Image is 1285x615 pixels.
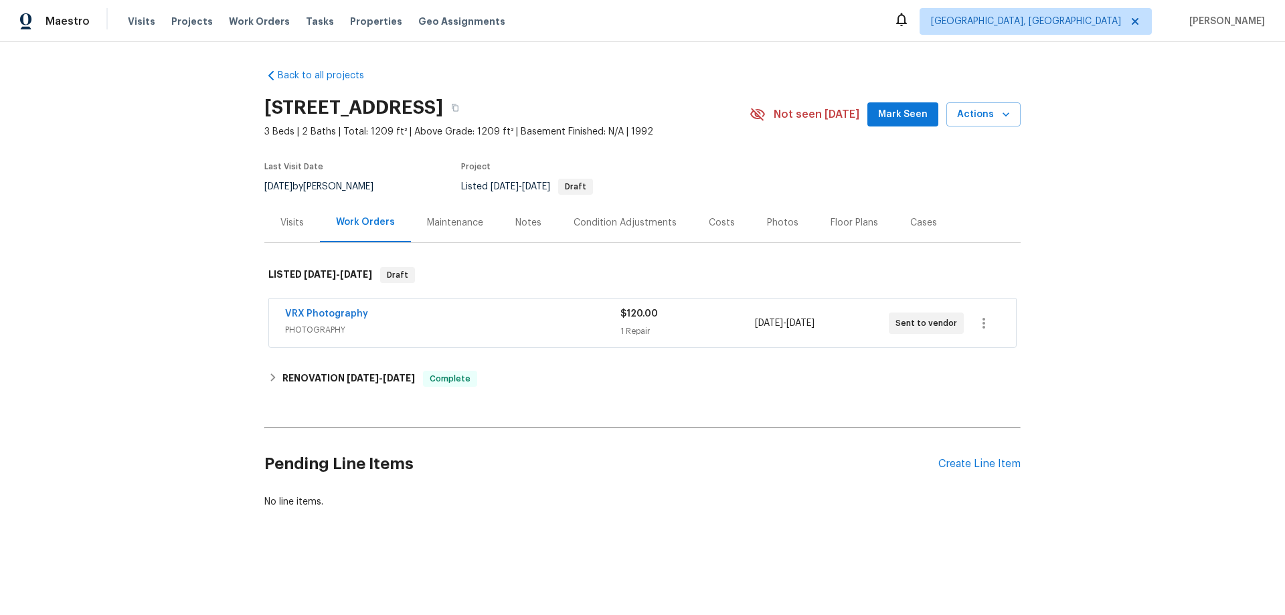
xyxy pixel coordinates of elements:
[285,323,620,337] span: PHOTOGRAPHY
[350,15,402,28] span: Properties
[264,363,1021,395] div: RENOVATION [DATE]-[DATE]Complete
[895,317,962,330] span: Sent to vendor
[938,458,1021,470] div: Create Line Item
[957,106,1010,123] span: Actions
[282,371,415,387] h6: RENOVATION
[347,373,415,383] span: -
[264,182,292,191] span: [DATE]
[491,182,519,191] span: [DATE]
[424,372,476,385] span: Complete
[522,182,550,191] span: [DATE]
[755,319,783,328] span: [DATE]
[443,96,467,120] button: Copy Address
[755,317,815,330] span: -
[268,267,372,283] h6: LISTED
[229,15,290,28] span: Work Orders
[774,108,859,121] span: Not seen [DATE]
[946,102,1021,127] button: Actions
[910,216,937,230] div: Cases
[264,179,390,195] div: by [PERSON_NAME]
[931,15,1121,28] span: [GEOGRAPHIC_DATA], [GEOGRAPHIC_DATA]
[418,15,505,28] span: Geo Assignments
[264,433,938,495] h2: Pending Line Items
[461,163,491,171] span: Project
[560,183,592,191] span: Draft
[340,270,372,279] span: [DATE]
[878,106,928,123] span: Mark Seen
[264,163,323,171] span: Last Visit Date
[767,216,798,230] div: Photos
[264,125,750,139] span: 3 Beds | 2 Baths | Total: 1209 ft² | Above Grade: 1209 ft² | Basement Finished: N/A | 1992
[867,102,938,127] button: Mark Seen
[491,182,550,191] span: -
[461,182,593,191] span: Listed
[264,495,1021,509] div: No line items.
[381,268,414,282] span: Draft
[831,216,878,230] div: Floor Plans
[709,216,735,230] div: Costs
[264,69,393,82] a: Back to all projects
[171,15,213,28] span: Projects
[383,373,415,383] span: [DATE]
[264,101,443,114] h2: [STREET_ADDRESS]
[304,270,336,279] span: [DATE]
[620,325,754,338] div: 1 Repair
[336,215,395,229] div: Work Orders
[515,216,541,230] div: Notes
[306,17,334,26] span: Tasks
[786,319,815,328] span: [DATE]
[280,216,304,230] div: Visits
[264,254,1021,296] div: LISTED [DATE]-[DATE]Draft
[304,270,372,279] span: -
[285,309,368,319] a: VRX Photography
[1184,15,1265,28] span: [PERSON_NAME]
[427,216,483,230] div: Maintenance
[347,373,379,383] span: [DATE]
[574,216,677,230] div: Condition Adjustments
[620,309,658,319] span: $120.00
[128,15,155,28] span: Visits
[46,15,90,28] span: Maestro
